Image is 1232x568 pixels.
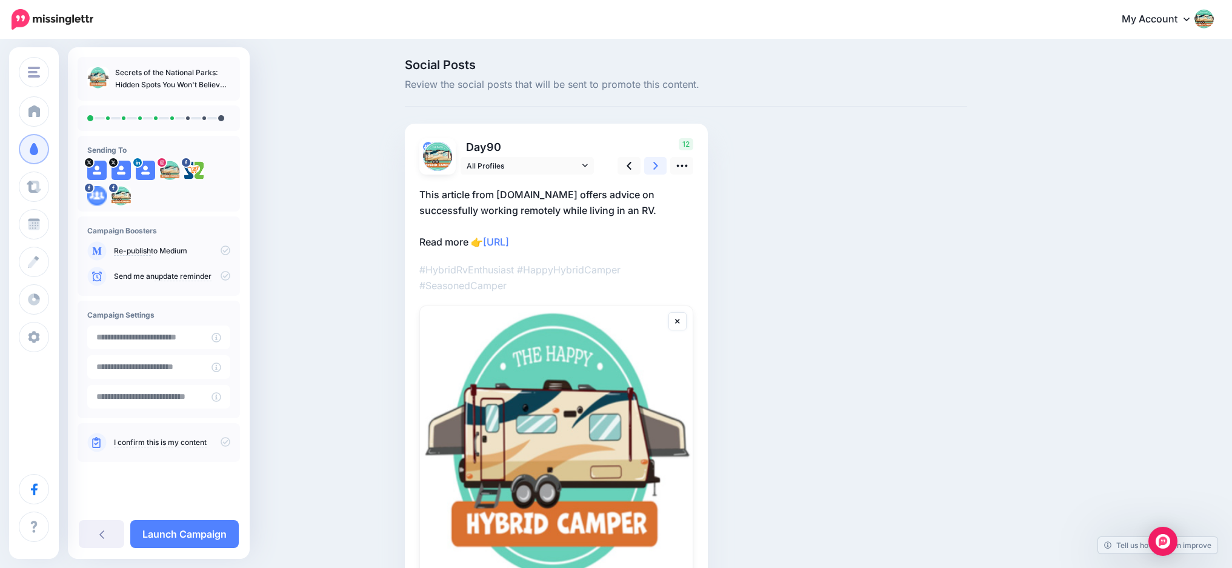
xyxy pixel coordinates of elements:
a: All Profiles [461,157,594,175]
span: Social Posts [405,59,967,71]
p: to Medium [114,246,230,256]
div: Open Intercom Messenger [1148,527,1177,556]
p: Day [461,138,596,156]
span: All Profiles [467,159,579,172]
img: aDtjnaRy1nj-bsa133968.png [87,186,107,205]
a: Tell us how we can improve [1098,537,1217,553]
a: [URL] [483,236,509,248]
span: 12 [679,138,693,150]
p: Secrets of the National Parks: Hidden Spots You Won't Believe Are Real [115,67,230,91]
img: 348718459_825514582326704_2163817445594875224_n-bsa134017.jpg [423,142,452,171]
h4: Campaign Settings [87,310,230,319]
img: 17903851_697857423738952_420420873223211590_n-bsa88151.png [184,161,204,180]
img: user_default_image.png [136,161,155,180]
img: aDtjnaRy1nj-bsa133968.png [423,142,433,152]
img: 350656763_966066941485751_697481612438994167_n-bsa133970.jpg [112,186,131,205]
img: Missinglettr [12,9,93,30]
a: update reminder [155,272,211,281]
p: #HybridRvEnthusiast #HappyHybridCamper #SeasonedCamper [419,262,693,293]
p: This article from [DOMAIN_NAME] offers advice on successfully working remotely while living in an... [419,187,693,250]
h4: Sending To [87,145,230,155]
img: 8ea3d7edfd27892b8e7ad3f7ac5fe4c2_thumb.jpg [87,67,109,89]
span: Review the social posts that will be sent to promote this content. [405,77,967,93]
a: Re-publish [114,246,151,256]
img: user_default_image.png [112,161,131,180]
h4: Campaign Boosters [87,226,230,235]
a: I confirm this is my content [114,438,207,447]
img: user_default_image.png [87,161,107,180]
a: My Account [1110,5,1214,35]
img: 348718459_825514582326704_2163817445594875224_n-bsa134017.jpg [160,161,179,180]
span: 90 [487,141,501,153]
p: Send me an [114,271,230,282]
img: menu.png [28,67,40,78]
